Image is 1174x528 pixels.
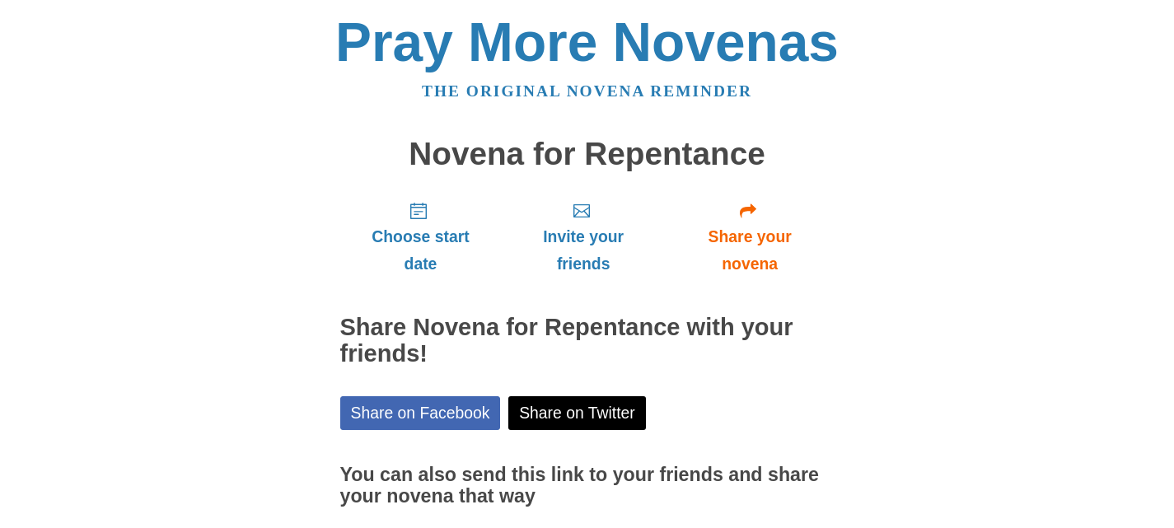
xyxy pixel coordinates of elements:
span: Invite your friends [517,223,648,278]
a: Share on Facebook [340,396,501,430]
h1: Novena for Repentance [340,137,835,172]
span: Share your novena [682,223,818,278]
a: The original novena reminder [422,82,752,100]
a: Choose start date [340,188,502,286]
h3: You can also send this link to your friends and share your novena that way [340,465,835,507]
a: Share on Twitter [508,396,646,430]
a: Share your novena [666,188,835,286]
span: Choose start date [357,223,485,278]
a: Pray More Novenas [335,12,839,72]
h2: Share Novena for Repentance with your friends! [340,315,835,367]
a: Invite your friends [501,188,665,286]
